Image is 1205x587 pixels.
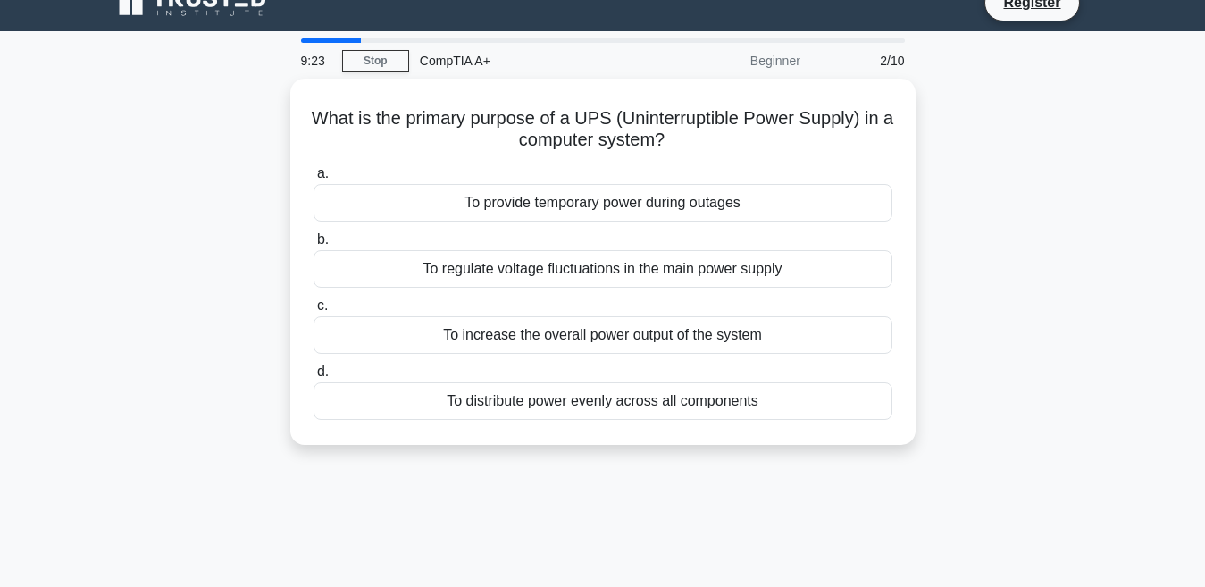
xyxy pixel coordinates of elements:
[317,298,328,313] span: c.
[811,43,916,79] div: 2/10
[317,364,329,379] span: d.
[314,382,892,420] div: To distribute power evenly across all components
[409,43,655,79] div: CompTIA A+
[342,50,409,72] a: Stop
[290,43,342,79] div: 9:23
[314,250,892,288] div: To regulate voltage fluctuations in the main power supply
[314,316,892,354] div: To increase the overall power output of the system
[317,231,329,247] span: b.
[655,43,811,79] div: Beginner
[314,184,892,222] div: To provide temporary power during outages
[312,107,894,152] h5: What is the primary purpose of a UPS (Uninterruptible Power Supply) in a computer system?
[317,165,329,180] span: a.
